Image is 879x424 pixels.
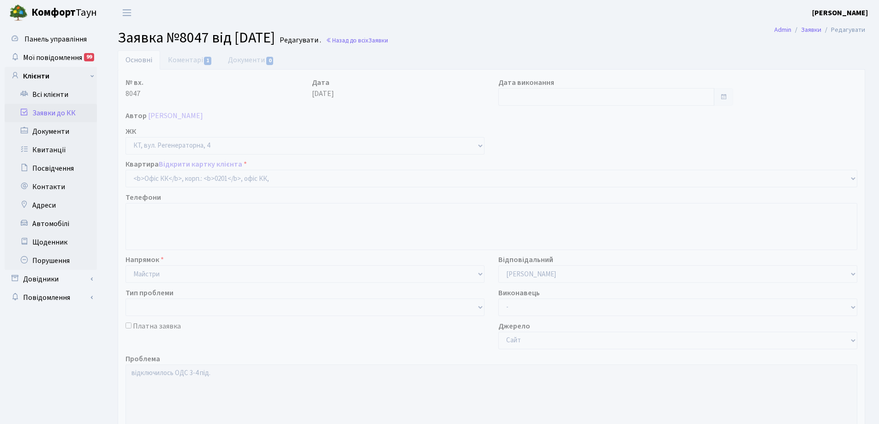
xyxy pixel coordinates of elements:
[84,53,94,61] div: 99
[126,110,147,121] label: Автор
[126,287,173,299] label: Тип проблеми
[5,85,97,104] a: Всі клієнти
[498,77,554,88] label: Дата виконання
[5,178,97,196] a: Контакти
[812,7,868,18] a: [PERSON_NAME]
[5,233,97,251] a: Щоденник
[5,196,97,215] a: Адреси
[31,5,76,20] b: Комфорт
[126,170,857,187] select: )
[160,50,220,70] a: Коментарі
[305,77,491,106] div: [DATE]
[5,159,97,178] a: Посвідчення
[821,25,865,35] li: Редагувати
[126,77,144,88] label: № вх.
[220,50,282,70] a: Документи
[5,67,97,85] a: Клієнти
[126,353,160,364] label: Проблема
[278,36,321,45] small: Редагувати .
[498,321,530,332] label: Джерело
[159,159,242,169] a: Відкрити картку клієнта
[5,122,97,141] a: Документи
[31,5,97,21] span: Таун
[312,77,329,88] label: Дата
[126,159,247,170] label: Квартира
[774,25,791,35] a: Admin
[812,8,868,18] b: [PERSON_NAME]
[115,5,138,20] button: Переключити навігацію
[126,254,164,265] label: Напрямок
[5,104,97,122] a: Заявки до КК
[5,251,97,270] a: Порушення
[5,270,97,288] a: Довідники
[119,77,305,106] div: 8047
[118,50,160,70] a: Основні
[118,27,275,48] span: Заявка №8047 від [DATE]
[204,57,211,65] span: 1
[368,36,388,45] span: Заявки
[9,4,28,22] img: logo.png
[5,288,97,307] a: Повідомлення
[5,141,97,159] a: Квитанції
[760,20,879,40] nav: breadcrumb
[133,321,181,332] label: Платна заявка
[498,287,540,299] label: Виконавець
[801,25,821,35] a: Заявки
[126,126,136,137] label: ЖК
[326,36,388,45] a: Назад до всіхЗаявки
[5,215,97,233] a: Автомобілі
[126,192,161,203] label: Телефони
[498,254,553,265] label: Відповідальний
[266,57,274,65] span: 0
[24,34,87,44] span: Панель управління
[148,111,203,121] a: [PERSON_NAME]
[23,53,82,63] span: Мої повідомлення
[5,48,97,67] a: Мої повідомлення99
[5,30,97,48] a: Панель управління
